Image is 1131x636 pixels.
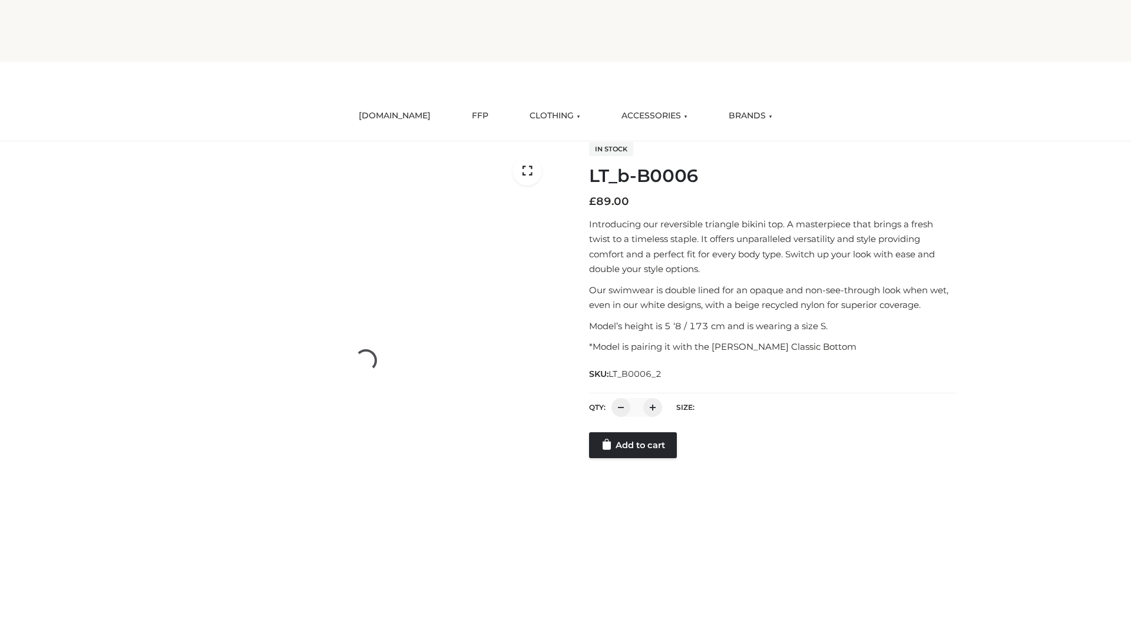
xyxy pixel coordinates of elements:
bdi: 89.00 [589,195,629,208]
p: *Model is pairing it with the [PERSON_NAME] Classic Bottom [589,339,956,355]
a: CLOTHING [521,103,589,129]
a: BRANDS [720,103,781,129]
h1: LT_b-B0006 [589,165,956,187]
p: Introducing our reversible triangle bikini top. A masterpiece that brings a fresh twist to a time... [589,217,956,277]
a: ACCESSORIES [613,103,696,129]
span: SKU: [589,367,663,381]
a: FFP [463,103,497,129]
span: £ [589,195,596,208]
label: Size: [676,403,695,412]
label: QTY: [589,403,606,412]
span: LT_B0006_2 [609,369,662,379]
a: Add to cart [589,432,677,458]
span: In stock [589,142,633,156]
p: Our swimwear is double lined for an opaque and non-see-through look when wet, even in our white d... [589,283,956,313]
p: Model’s height is 5 ‘8 / 173 cm and is wearing a size S. [589,319,956,334]
a: [DOMAIN_NAME] [350,103,439,129]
